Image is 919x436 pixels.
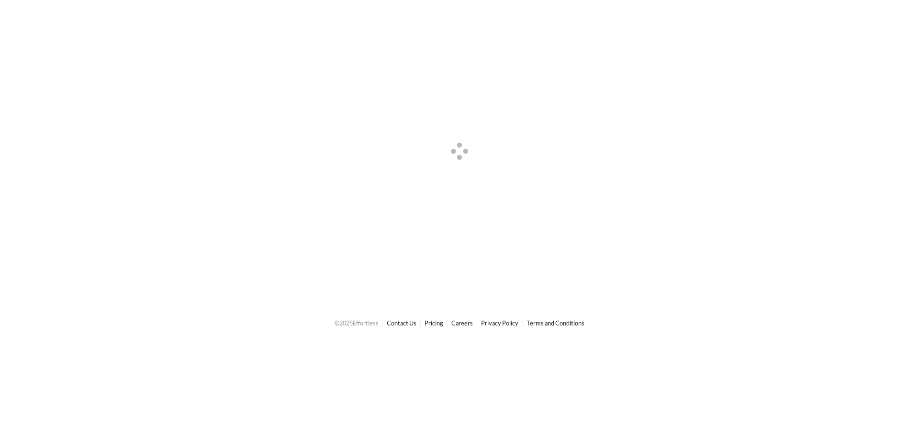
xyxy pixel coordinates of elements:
[527,319,584,327] a: Terms and Conditions
[425,319,443,327] a: Pricing
[481,319,518,327] a: Privacy Policy
[335,319,379,327] span: © 2025 Effortless
[451,319,473,327] a: Careers
[387,319,416,327] a: Contact Us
